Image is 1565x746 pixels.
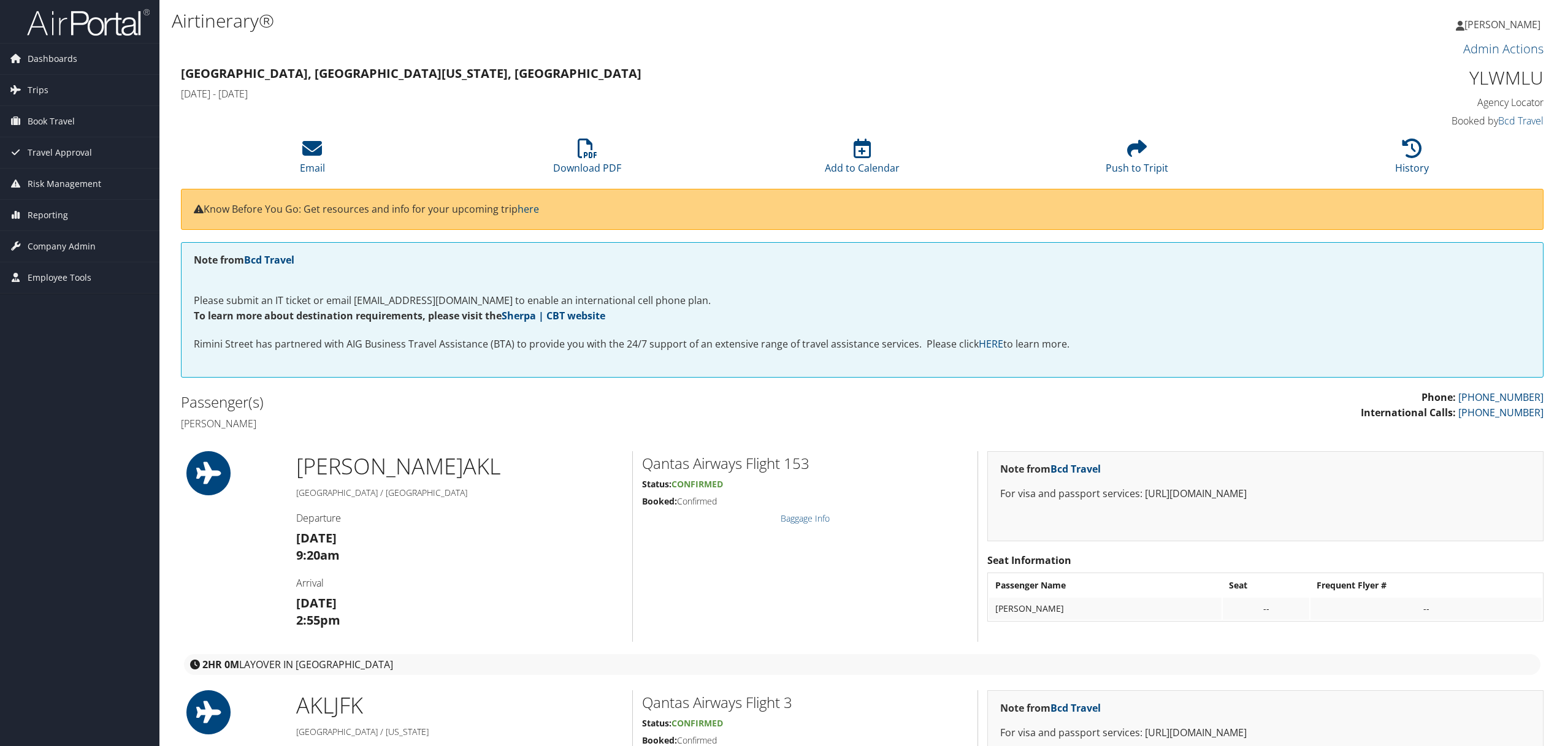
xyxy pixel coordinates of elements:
[1000,462,1101,476] strong: Note from
[502,309,605,322] a: Sherpa | CBT website
[28,200,68,230] span: Reporting
[989,574,1222,596] th: Passenger Name
[1229,603,1303,614] div: --
[1463,40,1544,57] a: Admin Actions
[194,277,1531,324] p: Please submit an IT ticket or email [EMAIL_ADDRESS][DOMAIN_NAME] to enable an international cell ...
[28,262,91,293] span: Employee Tools
[244,253,294,267] a: Bcd Travel
[296,530,337,546] strong: [DATE]
[1311,574,1542,596] th: Frequent Flyer #
[1395,145,1429,175] a: History
[296,487,623,499] h5: [GEOGRAPHIC_DATA] / [GEOGRAPHIC_DATA]
[296,451,623,482] h1: [PERSON_NAME] AKL
[300,145,325,175] a: Email
[1217,65,1544,91] h1: YLWMLU
[1106,145,1168,175] a: Push to Tripit
[979,337,1003,351] a: HERE
[1217,114,1544,128] h4: Booked by
[642,495,677,507] strong: Booked:
[672,717,723,729] span: Confirmed
[672,478,723,490] span: Confirmed
[194,337,1531,352] p: Rimini Street has partnered with AIG Business Travel Assistance (BTA) to provide you with the 24/...
[1000,701,1101,715] strong: Note from
[989,598,1222,620] td: [PERSON_NAME]
[642,734,677,746] strong: Booked:
[202,658,239,671] strong: 2HR 0M
[27,8,150,37] img: airportal-logo.png
[642,478,672,490] strong: Status:
[296,511,623,525] h4: Departure
[28,75,48,105] span: Trips
[642,692,968,713] h2: Qantas Airways Flight 3
[1050,701,1101,715] a: Bcd Travel
[1000,725,1531,741] p: For visa and passport services: [URL][DOMAIN_NAME]
[28,106,75,137] span: Book Travel
[181,65,641,82] strong: [GEOGRAPHIC_DATA], [GEOGRAPHIC_DATA] [US_STATE], [GEOGRAPHIC_DATA]
[28,169,101,199] span: Risk Management
[181,392,853,413] h2: Passenger(s)
[184,654,1540,675] div: layover in [GEOGRAPHIC_DATA]
[1050,462,1101,476] a: Bcd Travel
[553,145,621,175] a: Download PDF
[194,309,605,322] strong: To learn more about destination requirements, please visit the
[296,726,623,738] h5: [GEOGRAPHIC_DATA] / [US_STATE]
[781,512,830,524] a: Baggage Info
[181,417,853,430] h4: [PERSON_NAME]
[1458,406,1544,419] a: [PHONE_NUMBER]
[28,137,92,168] span: Travel Approval
[825,145,900,175] a: Add to Calendar
[1217,96,1544,109] h4: Agency Locator
[1456,6,1553,43] a: [PERSON_NAME]
[181,87,1198,101] h4: [DATE] - [DATE]
[1317,603,1536,614] div: --
[642,717,672,729] strong: Status:
[194,253,294,267] strong: Note from
[296,576,623,590] h4: Arrival
[296,612,340,628] strong: 2:55pm
[296,547,340,563] strong: 9:20am
[1464,18,1540,31] span: [PERSON_NAME]
[1422,390,1456,404] strong: Phone:
[1498,114,1544,128] a: Bcd Travel
[296,595,337,611] strong: [DATE]
[642,453,968,474] h2: Qantas Airways Flight 153
[28,44,77,74] span: Dashboards
[28,231,96,262] span: Company Admin
[172,8,1092,34] h1: Airtinerary®
[1458,390,1544,404] a: [PHONE_NUMBER]
[987,554,1071,567] strong: Seat Information
[296,690,623,721] h1: AKL JFK
[642,495,968,508] h5: Confirmed
[1361,406,1456,419] strong: International Calls:
[518,202,539,216] a: here
[1223,574,1309,596] th: Seat
[1000,486,1531,502] p: For visa and passport services: [URL][DOMAIN_NAME]
[194,202,1531,218] p: Know Before You Go: Get resources and info for your upcoming trip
